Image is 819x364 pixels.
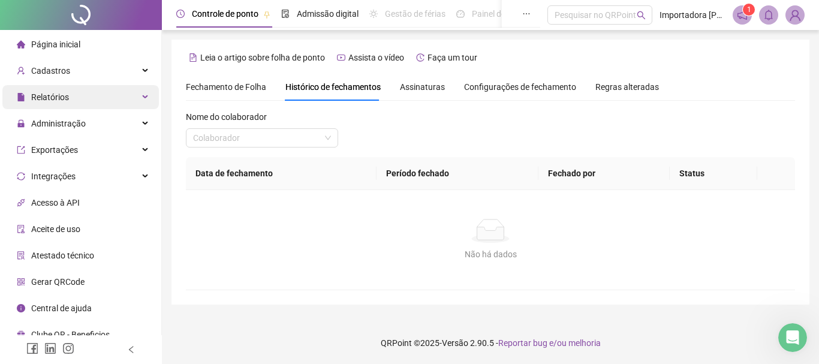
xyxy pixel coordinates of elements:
span: search [637,11,646,20]
span: Faça um tour [427,53,477,62]
span: Leia o artigo sobre folha de ponto [200,53,325,62]
span: file-text [189,53,197,62]
span: Página inicial [31,40,80,49]
span: Reportar bug e/ou melhoria [498,338,601,348]
span: Assista o vídeo [348,53,404,62]
span: file-done [281,10,290,18]
span: audit [17,225,25,233]
span: Atestado técnico [31,251,94,260]
span: left [127,345,136,354]
span: gift [17,330,25,339]
span: history [416,53,424,62]
span: info-circle [17,304,25,312]
span: linkedin [44,342,56,354]
span: Relatórios [31,92,69,102]
footer: QRPoint © 2025 - 2.90.5 - [162,322,819,364]
span: qrcode [17,278,25,286]
span: facebook [26,342,38,354]
span: Nome do colaborador [186,110,267,124]
span: Fechamento de Folha [186,82,266,92]
span: Regras alteradas [595,83,659,91]
span: bell [763,10,774,20]
div: Não há dados [200,248,781,261]
span: Exportações [31,145,78,155]
span: 1 [747,5,751,14]
span: sync [17,172,25,181]
span: Painel do DP [472,9,519,19]
span: Aceite de uso [31,224,80,234]
span: ellipsis [522,10,531,18]
span: Data de fechamento [195,169,273,178]
span: export [17,146,25,154]
span: Clube QR - Beneficios [31,330,110,339]
iframe: Intercom live chat [778,323,807,352]
sup: 1 [743,4,755,16]
img: 90373 [786,6,804,24]
span: Assinaturas [400,83,445,91]
span: Administração [31,119,86,128]
span: Gerar QRCode [31,277,85,287]
span: user-add [17,67,25,75]
span: Importadora [PERSON_NAME] [660,8,725,22]
span: Histórico de fechamentos [285,82,381,92]
span: youtube [337,53,345,62]
span: notification [737,10,748,20]
span: instagram [62,342,74,354]
span: sun [369,10,378,18]
span: lock [17,119,25,128]
span: home [17,40,25,49]
span: clock-circle [176,10,185,18]
span: Admissão digital [297,9,359,19]
span: Status [679,169,704,178]
span: Período fechado [386,169,449,178]
span: file [17,93,25,101]
span: Gestão de férias [385,9,445,19]
span: Configurações de fechamento [464,83,576,91]
span: Fechado por [548,169,595,178]
span: api [17,198,25,207]
span: Cadastros [31,66,70,76]
span: Controle de ponto [192,9,258,19]
span: dashboard [456,10,465,18]
span: Versão [442,338,468,348]
span: solution [17,251,25,260]
span: Central de ajuda [31,303,92,313]
span: Acesso à API [31,198,80,207]
span: Integrações [31,172,76,181]
span: pushpin [263,11,270,18]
